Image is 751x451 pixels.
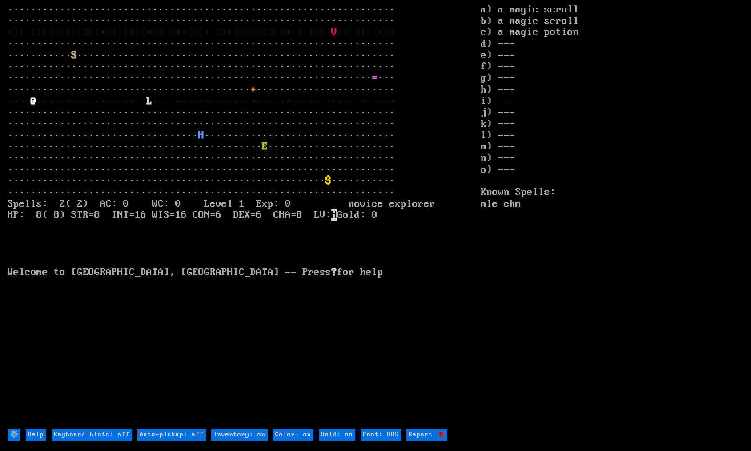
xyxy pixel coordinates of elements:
font: = [372,72,378,84]
b: ? [331,267,337,278]
font: + [250,84,256,96]
font: V [331,27,337,38]
font: L [146,96,152,107]
input: Color: on [273,429,313,441]
input: Help [26,429,46,441]
font: E [262,141,268,153]
input: Auto-pickup: off [137,429,206,441]
mark: H [331,209,337,221]
stats: a) a magic scroll b) a magic scroll c) a magic potion d) --- e) --- f) --- g) --- h) --- i) --- j... [481,4,743,428]
font: S [71,50,77,61]
input: ⚙️ [8,429,20,441]
input: Bold: on [319,429,355,441]
input: Report 🐞 [406,429,447,441]
larn: ··································································· ·····························... [8,4,481,428]
input: Font: DOS [361,429,401,441]
font: @ [31,96,36,107]
input: Inventory: on [211,429,268,441]
font: $ [325,175,331,187]
font: H [198,130,204,141]
input: Keyboard hints: off [52,429,132,441]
